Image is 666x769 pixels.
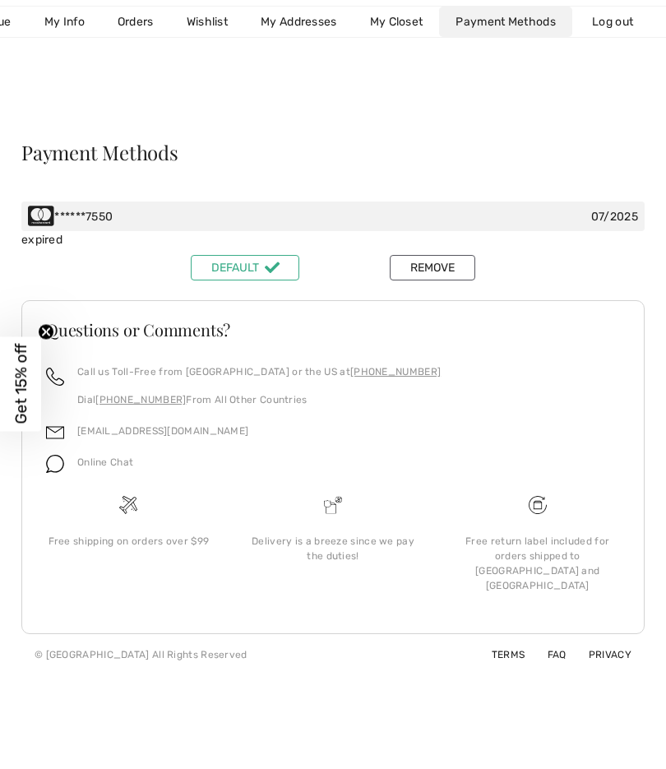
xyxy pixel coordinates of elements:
div: 07/2025 [591,209,638,226]
img: Free shipping on orders over $99 [119,497,137,515]
div: Free shipping on orders over $99 [39,535,218,549]
div: Delivery is a breeze since we pay the duties! [244,535,423,564]
div: expired [21,202,645,281]
a: [PHONE_NUMBER] [95,395,186,406]
img: call [46,368,64,387]
div: © [GEOGRAPHIC_DATA] All Rights Reserved [35,648,247,663]
h3: Questions or Comments? [46,322,620,339]
a: FAQ [528,650,567,661]
a: Orders [101,7,170,38]
img: chat [46,456,64,474]
img: email [46,424,64,442]
a: Log out [576,7,666,38]
a: My Info [28,7,101,38]
span: Online Chat [77,457,133,469]
a: My Addresses [244,7,354,38]
button: Close teaser [38,324,54,340]
div: Free return label included for orders shipped to [GEOGRAPHIC_DATA] and [GEOGRAPHIC_DATA] [448,535,627,594]
a: Privacy [569,650,631,661]
a: Payment Methods [439,7,572,38]
a: [EMAIL_ADDRESS][DOMAIN_NAME] [77,426,248,438]
button: Default [191,256,299,281]
img: Free shipping on orders over $99 [529,497,547,515]
p: Dial From All Other Countries [77,393,441,408]
a: My Closet [354,7,440,38]
h3: Payment Methods [21,143,645,163]
a: [PHONE_NUMBER] [350,367,441,378]
button: Remove [390,256,475,281]
a: Wishlist [170,7,244,38]
p: Call us Toll-Free from [GEOGRAPHIC_DATA] or the US at [77,365,441,380]
img: Delivery is a breeze since we pay the duties! [324,497,342,515]
a: Terms [472,650,525,661]
span: Get 15% off [12,345,30,425]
